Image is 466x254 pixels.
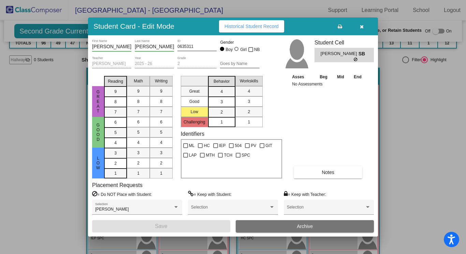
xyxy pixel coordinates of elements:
[137,150,140,156] span: 3
[188,191,232,198] label: = Keep with Student:
[114,150,117,156] span: 3
[189,151,197,159] span: LAP
[137,88,140,94] span: 9
[224,24,279,29] span: Historical Student Record
[92,191,152,198] label: = Do NOT Place with Student:
[322,170,334,175] span: Notes
[137,139,140,146] span: 4
[220,89,223,95] span: 4
[160,170,162,176] span: 1
[160,160,162,166] span: 2
[177,44,217,49] input: Enter ID
[155,78,168,84] span: Writing
[114,119,117,125] span: 6
[95,90,101,113] span: Great
[137,119,140,125] span: 6
[114,130,117,136] span: 5
[114,99,117,105] span: 8
[220,99,223,105] span: 3
[177,62,217,66] input: grade
[181,131,204,137] label: Identifiers
[220,119,223,125] span: 1
[189,142,195,150] span: ML
[134,78,143,84] span: Math
[284,191,326,198] label: = Keep with Teacher:
[220,62,259,66] input: goes by name
[92,182,143,188] label: Placement Requests
[315,39,374,46] h3: Student Cell
[251,142,256,150] span: PV
[114,109,117,115] span: 7
[95,207,129,212] span: [PERSON_NAME]
[242,151,250,159] span: SPC
[320,50,358,57] span: [PERSON_NAME]
[248,109,250,115] span: 2
[160,88,162,94] span: 9
[349,73,367,81] th: End
[137,129,140,135] span: 5
[160,150,162,156] span: 3
[137,160,140,166] span: 2
[235,142,242,150] span: 504
[254,45,260,54] span: NB
[114,89,117,95] span: 9
[219,142,225,150] span: IEP
[220,109,223,115] span: 2
[225,46,233,53] div: Boy
[93,22,174,30] h3: Student Card - Edit Mode
[290,73,315,81] th: Asses
[92,62,131,66] input: teacher
[108,78,123,84] span: Reading
[290,81,366,88] td: No Assessments
[160,109,162,115] span: 7
[248,88,250,94] span: 4
[214,78,230,84] span: Behavior
[114,170,117,176] span: 1
[294,166,362,178] button: Notes
[92,220,230,232] button: Save
[95,123,101,142] span: Good
[137,98,140,105] span: 8
[220,39,259,45] mat-label: Gender
[160,129,162,135] span: 5
[240,78,258,84] span: Workskills
[204,142,209,150] span: HC
[114,160,117,166] span: 2
[219,20,284,32] button: Historical Student Record
[236,220,374,232] button: Archive
[265,142,272,150] span: GIT
[160,98,162,105] span: 8
[297,224,313,229] span: Archive
[135,62,174,66] input: year
[248,119,250,125] span: 1
[155,223,167,229] span: Save
[332,73,349,81] th: Mid
[160,119,162,125] span: 6
[114,140,117,146] span: 4
[359,50,368,57] span: SB
[137,170,140,176] span: 1
[160,139,162,146] span: 4
[137,109,140,115] span: 7
[248,98,250,105] span: 3
[206,151,215,159] span: MTH
[315,73,333,81] th: Beg
[240,46,247,53] div: Girl
[95,156,101,170] span: Low
[224,151,232,159] span: TCH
